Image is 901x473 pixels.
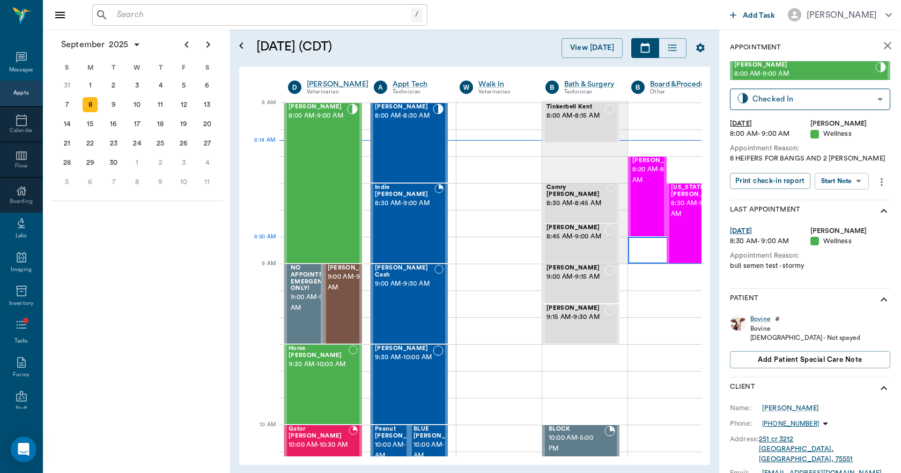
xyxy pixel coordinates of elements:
div: [PERSON_NAME] [762,403,819,413]
button: Print check-in report [730,173,810,190]
div: Friday, September 5, 2025 [176,78,191,93]
input: Search [113,8,411,23]
span: Indie [PERSON_NAME] [375,184,434,198]
span: Camry [PERSON_NAME] [546,184,607,198]
div: Wednesday, October 1, 2025 [130,155,145,170]
button: close [877,35,898,56]
span: 9:30 AM - 10:00 AM [375,352,433,363]
span: 9:00 AM - 9:30 AM [375,279,434,289]
div: T [102,60,125,76]
div: F [172,60,196,76]
div: 8 AM [248,97,276,124]
div: Start Note [821,175,852,187]
div: BOOKED, 9:00 AM - 9:30 AM [284,264,323,344]
div: Appointment Reason: [730,251,890,261]
div: Saturday, September 20, 2025 [200,117,215,132]
span: [PERSON_NAME] [289,104,347,111]
span: Peanut [PERSON_NAME] [375,426,429,440]
div: Friday, October 3, 2025 [176,155,191,170]
span: [PERSON_NAME] [546,265,604,272]
div: Wednesday, September 10, 2025 [130,97,145,112]
div: BOOKED, 8:30 AM - 9:00 AM [371,183,448,264]
button: September2025 [56,34,146,55]
div: S [55,60,79,76]
span: [PERSON_NAME] [546,224,604,231]
div: W [460,81,473,94]
div: Monday, September 1, 2025 [83,78,98,93]
div: Wellness [810,236,891,246]
p: Appointment [730,42,781,53]
span: [PERSON_NAME] Cash [375,265,434,279]
button: Previous page [176,34,197,55]
div: Monday, October 6, 2025 [83,174,98,190]
div: 10 AM [248,419,276,446]
span: 9:30 AM - 10:00 AM [289,359,349,370]
div: D [288,81,301,94]
span: [PERSON_NAME] [632,157,686,164]
span: 10:00 AM - 5:00 PM [549,433,604,454]
div: NOT_CONFIRMED, 8:45 AM - 9:00 AM [542,223,619,264]
div: Thursday, October 2, 2025 [153,155,168,170]
div: Technician [564,88,615,97]
span: 8:45 AM - 9:00 AM [546,231,604,242]
div: Bovine [750,324,860,333]
div: NOT_CONFIRMED, 8:30 AM - 9:00 AM [667,183,705,264]
div: Monday, September 29, 2025 [83,155,98,170]
div: Appts [13,89,28,97]
span: Add patient Special Care Note [758,354,862,366]
div: 8:30 AM - 9:00 AM [730,236,810,246]
div: 8 HEIFERS FOR BANGS AND 2 [PERSON_NAME] [730,154,890,164]
div: Inventory [9,300,33,308]
div: [PERSON_NAME] [807,9,877,21]
div: Veterinarian [307,88,368,97]
div: Address: [730,434,759,444]
svg: show more [877,382,890,395]
span: 8:00 AM - 9:00 AM [734,69,875,79]
div: T [149,60,172,76]
div: B [631,81,645,94]
div: Today, Monday, September 8, 2025 [83,97,98,112]
div: Staff [16,405,27,413]
div: [DEMOGRAPHIC_DATA] - Not spayed [750,333,860,343]
div: Technician [393,88,444,97]
div: Sunday, September 7, 2025 [60,97,75,112]
a: Bovine [750,315,771,324]
div: 8:00 AM - 9:00 AM [730,129,810,139]
span: 8:00 AM - 9:00 AM [289,111,347,121]
div: Thursday, September 25, 2025 [153,136,168,151]
span: [PERSON_NAME] [328,265,381,272]
div: Tuesday, September 9, 2025 [106,97,121,112]
div: Friday, September 26, 2025 [176,136,191,151]
div: Sunday, October 5, 2025 [60,174,75,190]
span: 9:15 AM - 9:30 AM [546,312,604,323]
div: Sunday, September 21, 2025 [60,136,75,151]
div: Sunday, August 31, 2025 [60,78,75,93]
span: [PERSON_NAME] [375,345,433,352]
div: A [374,81,387,94]
span: BLUE [PERSON_NAME] [413,426,467,440]
button: Next page [197,34,219,55]
span: 9:00 AM - 9:15 AM [546,272,604,282]
a: [PERSON_NAME] [307,79,368,90]
div: Open Intercom Messenger [11,436,36,462]
div: Thursday, October 9, 2025 [153,174,168,190]
div: [DATE] [730,119,810,129]
p: Client [730,382,755,395]
span: [PERSON_NAME] [546,305,604,312]
button: Open calendar [235,25,248,67]
div: Saturday, September 6, 2025 [200,78,215,93]
div: Board &Procedures [650,79,715,90]
a: Appt Tech [393,79,444,90]
div: Friday, October 10, 2025 [176,174,191,190]
span: BLOCK [549,426,604,433]
button: [PERSON_NAME] [779,5,900,25]
div: Monday, September 15, 2025 [83,117,98,132]
div: Thursday, September 4, 2025 [153,78,168,93]
span: 8:00 AM - 8:30 AM [375,111,433,121]
div: Bath & Surgery [564,79,615,90]
div: NOT_CONFIRMED, 9:00 AM - 9:30 AM [323,264,363,344]
span: 8:00 AM - 8:15 AM [546,111,604,121]
div: Saturday, October 4, 2025 [200,155,215,170]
